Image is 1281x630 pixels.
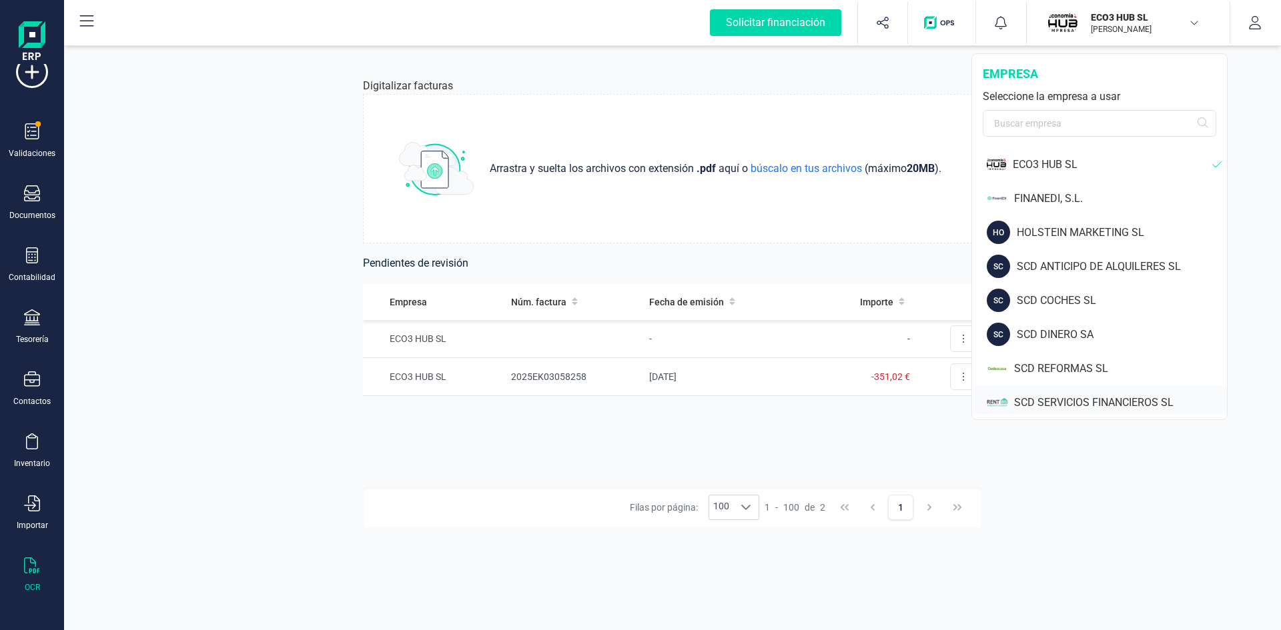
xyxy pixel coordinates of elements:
[987,153,1006,176] img: EC
[1017,259,1227,275] div: SCD ANTICIPO DE ALQUILERES SL
[907,162,935,175] strong: 20 MB
[9,210,55,221] div: Documentos
[871,371,910,382] span: -351,02 €
[1091,24,1198,35] p: [PERSON_NAME]
[649,295,724,309] span: Fecha de emisión
[987,357,1007,380] img: SC
[860,295,893,309] span: Importe
[1043,1,1214,44] button: ECECO3 HUB SL[PERSON_NAME]
[1017,327,1227,343] div: SCD DINERO SA
[19,21,45,64] img: Logo Finanedi
[916,1,967,44] button: Logo de OPS
[765,501,825,514] div: -
[888,495,913,520] button: Page 1
[987,289,1010,312] div: SC
[987,391,1007,414] img: SC
[644,358,808,396] td: [DATE]
[484,161,947,177] p: aquí o (máximo ) .
[748,162,865,175] span: búscalo en tus archivos
[1017,225,1227,241] div: HOLSTEIN MARKETING SL
[363,254,982,273] h6: Pendientes de revisión
[17,520,48,531] div: Importar
[820,501,825,514] span: 2
[14,458,50,469] div: Inventario
[363,320,506,358] td: ECO3 HUB SL
[363,358,506,396] td: ECO3 HUB SL
[983,110,1216,137] input: Buscar empresa
[25,582,40,593] div: OCR
[783,501,799,514] span: 100
[630,495,759,520] div: Filas por página:
[765,501,770,514] span: 1
[1091,11,1198,24] p: ECO3 HUB SL
[907,333,910,344] span: -
[983,89,1216,105] div: Seleccione la empresa a usar
[506,358,645,396] td: 2025EK03058258
[490,161,697,177] span: Arrastra y suelta los archivos con extensión
[805,501,815,514] span: de
[987,255,1010,278] div: SC
[983,65,1216,83] div: empresa
[987,221,1010,244] div: HO
[1014,361,1227,377] div: SCD REFORMAS SL
[924,16,959,29] img: Logo de OPS
[709,495,733,519] span: 100
[697,162,716,175] strong: .pdf
[16,334,49,345] div: Tesorería
[9,148,55,159] div: Validaciones
[1048,8,1078,37] img: EC
[987,323,1010,346] div: SC
[694,1,857,44] button: Solicitar financiación
[13,396,51,407] div: Contactos
[644,320,808,358] td: -
[860,495,885,520] button: Previous Page
[832,495,857,520] button: First Page
[363,78,453,94] p: Digitalizar facturas
[399,142,474,195] img: subir_archivo
[1014,191,1227,207] div: FINANEDI, S.L.
[917,495,942,520] button: Next Page
[9,272,55,283] div: Contabilidad
[945,495,970,520] button: Last Page
[987,187,1007,210] img: FI
[511,295,566,309] span: Núm. factura
[1014,395,1227,411] div: SCD SERVICIOS FINANCIEROS SL
[1017,293,1227,309] div: SCD COCHES SL
[390,295,427,309] span: Empresa
[710,9,841,36] div: Solicitar financiación
[1013,157,1212,173] div: ECO3 HUB SL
